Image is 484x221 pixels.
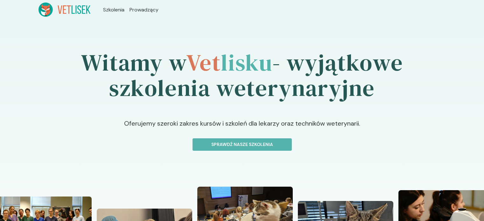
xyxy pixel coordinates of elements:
a: Prowadzący [130,6,158,14]
span: Vet [186,47,221,78]
p: Oferujemy szeroki zakres kursów i szkoleń dla lekarzy oraz techników weterynarii. [81,119,403,138]
p: Sprawdź nasze szkolenia [198,141,286,148]
a: Szkolenia [103,6,124,14]
h1: Witamy w - wyjątkowe szkolenia weterynaryjne [39,32,446,119]
button: Sprawdź nasze szkolenia [193,138,292,151]
span: lisku [221,47,272,78]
